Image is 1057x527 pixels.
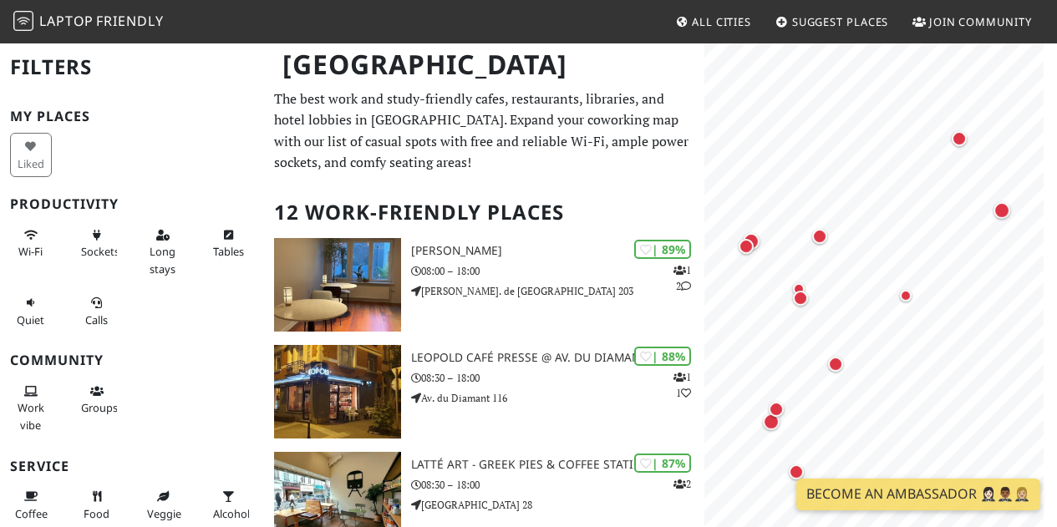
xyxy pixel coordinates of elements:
p: 08:30 – 18:00 [411,477,704,493]
div: | 88% [634,347,691,366]
p: 1 2 [673,262,691,294]
h2: 12 Work-Friendly Places [274,187,694,238]
span: Food [84,506,109,521]
img: Leopold Café Presse @ Av. du Diamant [274,345,401,438]
span: Veggie [147,506,181,521]
button: Work vibe [10,378,52,438]
a: All Cities [668,7,758,37]
div: Map marker [809,225,831,247]
a: Jackie | 89% 12 [PERSON_NAME] 08:00 – 18:00 [PERSON_NAME]. de [GEOGRAPHIC_DATA] 203 [264,238,704,332]
h3: Latté Art - Greek Pies & Coffee Station [411,458,704,472]
a: Suggest Places [769,7,896,37]
button: Tables [208,221,250,266]
button: Calls [76,289,118,333]
h3: My Places [10,109,254,124]
h3: Service [10,459,254,474]
img: LaptopFriendly [13,11,33,31]
p: Av. du Diamant 116 [411,390,704,406]
h3: Leopold Café Presse @ Av. du Diamant [411,351,704,365]
h1: [GEOGRAPHIC_DATA] [269,42,701,88]
button: Quiet [10,289,52,333]
p: [PERSON_NAME]. de [GEOGRAPHIC_DATA] 203 [411,283,704,299]
h3: Productivity [10,196,254,212]
div: Map marker [948,128,970,149]
span: Quiet [17,312,44,327]
p: 08:00 – 18:00 [411,263,704,279]
div: Map marker [789,279,809,299]
span: All Cities [692,14,751,29]
a: Join Community [906,7,1039,37]
div: Map marker [896,286,916,306]
a: Become an Ambassador 🤵🏻‍♀️🤵🏾‍♂️🤵🏼‍♀️ [796,479,1040,510]
span: Alcohol [213,506,250,521]
span: Laptop [39,12,94,30]
div: Map marker [785,461,807,483]
span: Power sockets [81,244,119,259]
button: Alcohol [208,483,250,527]
span: Group tables [81,400,118,415]
a: Leopold Café Presse @ Av. du Diamant | 88% 11 Leopold Café Presse @ Av. du Diamant 08:30 – 18:00 ... [264,345,704,438]
p: The best work and study-friendly cafes, restaurants, libraries, and hotel lobbies in [GEOGRAPHIC_... [274,89,694,174]
div: Map marker [825,353,846,375]
span: Friendly [96,12,163,30]
span: Video/audio calls [85,312,108,327]
button: Wi-Fi [10,221,52,266]
div: Map marker [790,287,811,309]
span: Work-friendly tables [213,244,244,259]
p: 2 [673,476,691,492]
p: [GEOGRAPHIC_DATA] 28 [411,497,704,513]
img: Jackie [274,238,401,332]
button: Groups [76,378,118,422]
span: People working [18,400,44,432]
p: 08:30 – 18:00 [411,370,704,386]
div: Map marker [739,230,763,253]
span: Long stays [150,244,175,276]
button: Veggie [142,483,184,527]
div: | 89% [634,240,691,259]
h3: [PERSON_NAME] [411,244,704,258]
span: Join Community [929,14,1032,29]
div: Map marker [760,410,783,433]
button: Coffee [10,483,52,527]
h2: Filters [10,42,254,93]
span: Stable Wi-Fi [18,244,43,259]
button: Sockets [76,221,118,266]
div: Map marker [735,236,757,257]
p: 1 1 [673,369,691,401]
div: | 87% [634,454,691,473]
span: Coffee [15,506,48,521]
span: Suggest Places [792,14,889,29]
a: LaptopFriendly LaptopFriendly [13,8,164,37]
button: Long stays [142,221,184,282]
div: Map marker [990,199,1014,222]
h3: Community [10,352,254,368]
div: Map marker [765,398,787,420]
button: Food [76,483,118,527]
